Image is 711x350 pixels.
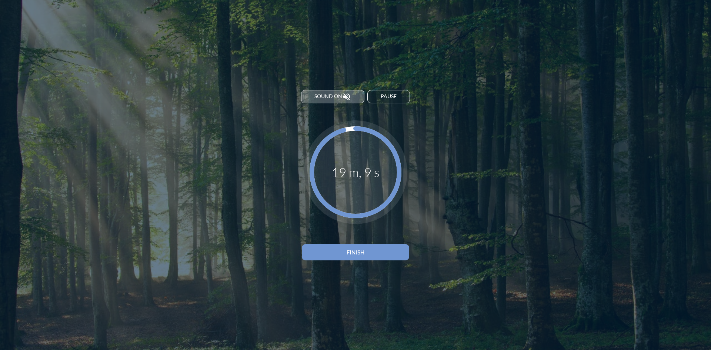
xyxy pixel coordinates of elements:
[314,93,342,100] span: Sound on
[342,92,351,101] i: volume_off
[302,244,409,260] button: Finish
[331,164,380,180] div: 19 m, 9 s
[367,90,410,103] button: Pause
[381,93,397,100] div: Pause
[315,249,396,256] div: Finish
[301,90,364,103] button: Sound on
